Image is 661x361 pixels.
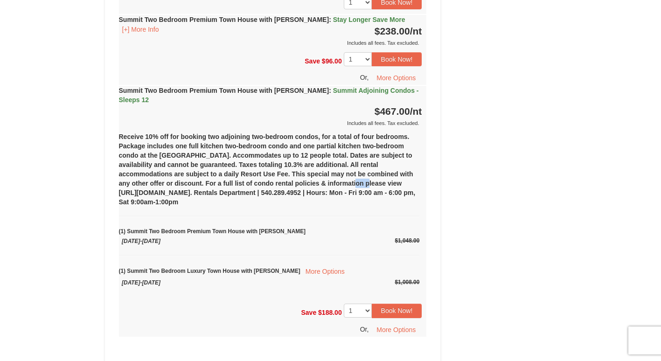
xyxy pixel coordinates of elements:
[122,279,160,286] span: [DATE]-[DATE]
[305,57,320,65] span: Save
[322,57,342,65] span: $96.00
[329,87,331,94] span: :
[122,238,160,244] span: [DATE]-[DATE]
[301,309,316,316] span: Save
[372,304,422,318] button: Book Now!
[395,237,419,244] span: $1,048.00
[370,323,422,337] button: More Options
[119,128,427,299] div: Receive 10% off for booking two adjoining two-bedroom condos, for a total of four bedrooms. Packa...
[119,87,419,104] strong: Summit Two Bedroom Premium Town House with [PERSON_NAME]
[375,26,410,36] span: $238.00
[318,309,342,316] span: $188.00
[410,106,422,117] span: /nt
[395,279,419,285] span: $1,008.00
[119,38,422,48] div: Includes all fees. Tax excluded.
[360,74,369,81] span: Or,
[300,265,350,278] button: More Options
[119,16,405,23] strong: Summit Two Bedroom Premium Town House with [PERSON_NAME]
[370,71,422,85] button: More Options
[375,106,410,117] span: $467.00
[119,255,420,286] small: (1) Summit Two Bedroom Luxury Town House with [PERSON_NAME]
[119,118,422,128] div: Includes all fees. Tax excluded.
[329,16,331,23] span: :
[119,216,420,244] small: (1) Summit Two Bedroom Premium Town House with [PERSON_NAME]
[333,16,405,23] span: Stay Longer Save More
[360,325,369,333] span: Or,
[410,26,422,36] span: /nt
[119,24,162,35] button: [+] More Info
[372,52,422,66] button: Book Now!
